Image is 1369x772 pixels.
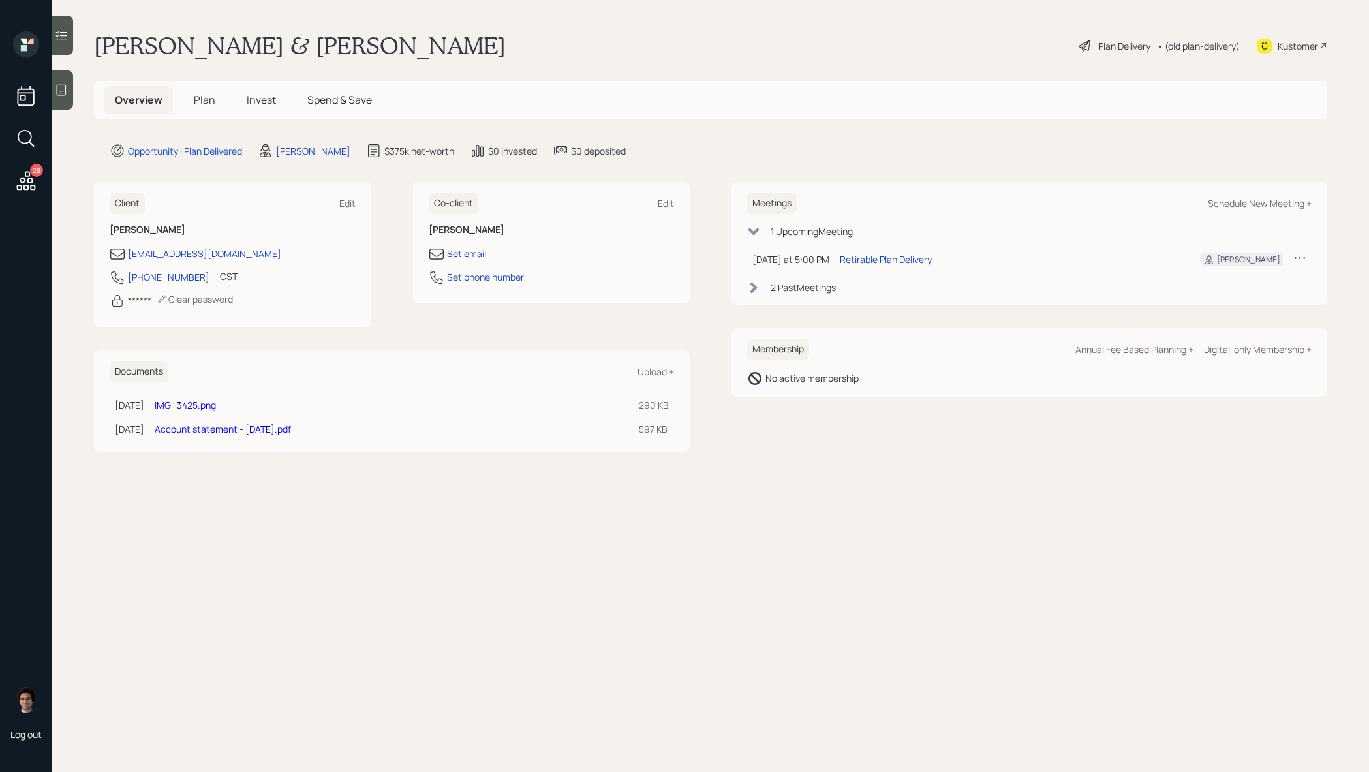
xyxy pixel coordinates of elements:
div: [EMAIL_ADDRESS][DOMAIN_NAME] [128,247,281,260]
div: 28 [30,164,43,177]
div: Opportunity · Plan Delivered [128,144,242,158]
h6: Membership [747,339,809,360]
a: IMG_3425.png [155,399,216,411]
div: Log out [10,728,42,741]
div: CST [220,270,238,283]
div: [PHONE_NUMBER] [128,270,209,284]
span: Spend & Save [307,93,372,107]
div: Retirable Plan Delivery [840,253,932,266]
div: Edit [658,197,674,209]
h6: Co-client [429,193,478,214]
div: • (old plan-delivery) [1157,39,1240,53]
div: Set email [447,247,486,260]
div: $0 deposited [571,144,626,158]
div: Clear password [157,293,233,305]
h1: [PERSON_NAME] & [PERSON_NAME] [94,31,506,60]
img: harrison-schaefer-headshot-2.png [13,687,39,713]
div: [PERSON_NAME] [1217,254,1280,266]
div: [DATE] [115,422,144,436]
div: 2 Past Meeting s [771,281,836,294]
div: Digital-only Membership + [1204,343,1312,356]
div: [PERSON_NAME] [276,144,350,158]
h6: [PERSON_NAME] [429,224,675,236]
div: $0 invested [488,144,537,158]
h6: Client [110,193,145,214]
div: No active membership [765,371,859,385]
div: Schedule New Meeting + [1208,197,1312,209]
div: [DATE] [115,398,144,412]
div: 290 KB [639,398,669,412]
div: Annual Fee Based Planning + [1075,343,1193,356]
div: Kustomer [1278,39,1318,53]
h6: [PERSON_NAME] [110,224,356,236]
h6: Documents [110,361,168,382]
div: $375k net-worth [384,144,454,158]
span: Overview [115,93,162,107]
h6: Meetings [747,193,797,214]
div: Edit [339,197,356,209]
div: 1 Upcoming Meeting [771,224,853,238]
div: Upload + [638,365,674,378]
div: 597 KB [639,422,669,436]
a: Account statement - [DATE].pdf [155,423,291,435]
div: Set phone number [447,270,524,284]
span: Plan [194,93,215,107]
div: [DATE] at 5:00 PM [752,253,829,266]
div: Plan Delivery [1098,39,1150,53]
span: Invest [247,93,276,107]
